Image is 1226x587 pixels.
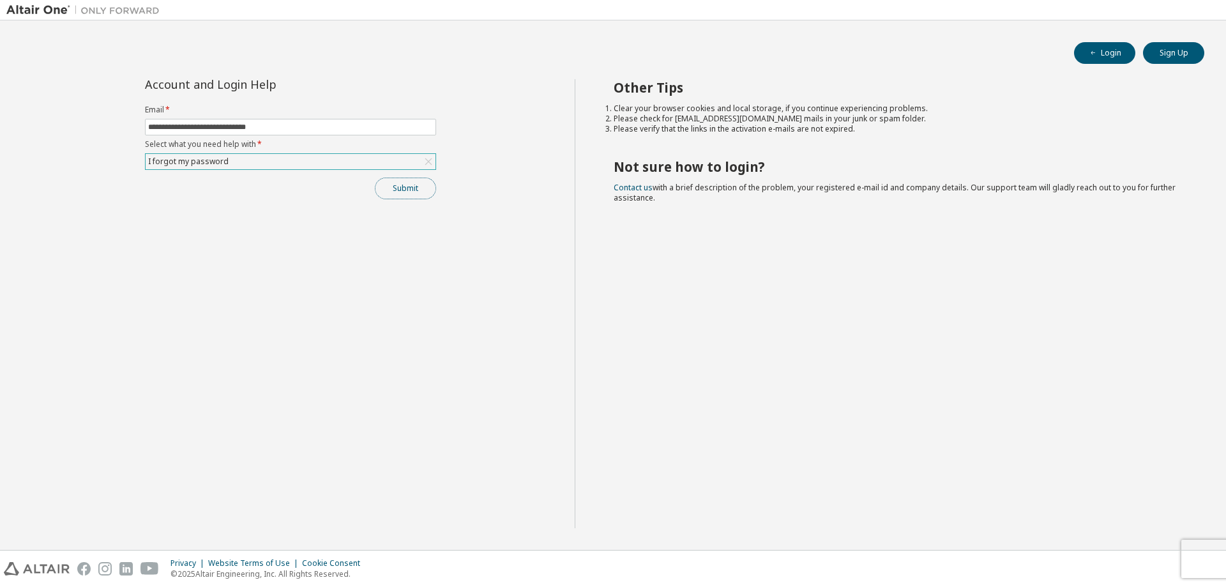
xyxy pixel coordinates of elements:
[145,139,436,149] label: Select what you need help with
[145,105,436,115] label: Email
[614,124,1182,134] li: Please verify that the links in the activation e-mails are not expired.
[6,4,166,17] img: Altair One
[140,562,159,576] img: youtube.svg
[614,158,1182,175] h2: Not sure how to login?
[4,562,70,576] img: altair_logo.svg
[375,178,436,199] button: Submit
[98,562,112,576] img: instagram.svg
[614,103,1182,114] li: Clear your browser cookies and local storage, if you continue experiencing problems.
[77,562,91,576] img: facebook.svg
[208,558,302,568] div: Website Terms of Use
[170,558,208,568] div: Privacy
[146,154,435,169] div: I forgot my password
[1143,42,1204,64] button: Sign Up
[614,79,1182,96] h2: Other Tips
[170,568,368,579] p: © 2025 Altair Engineering, Inc. All Rights Reserved.
[146,155,231,169] div: I forgot my password
[614,182,653,193] a: Contact us
[614,182,1176,203] span: with a brief description of the problem, your registered e-mail id and company details. Our suppo...
[302,558,368,568] div: Cookie Consent
[119,562,133,576] img: linkedin.svg
[614,114,1182,124] li: Please check for [EMAIL_ADDRESS][DOMAIN_NAME] mails in your junk or spam folder.
[145,79,378,89] div: Account and Login Help
[1074,42,1135,64] button: Login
